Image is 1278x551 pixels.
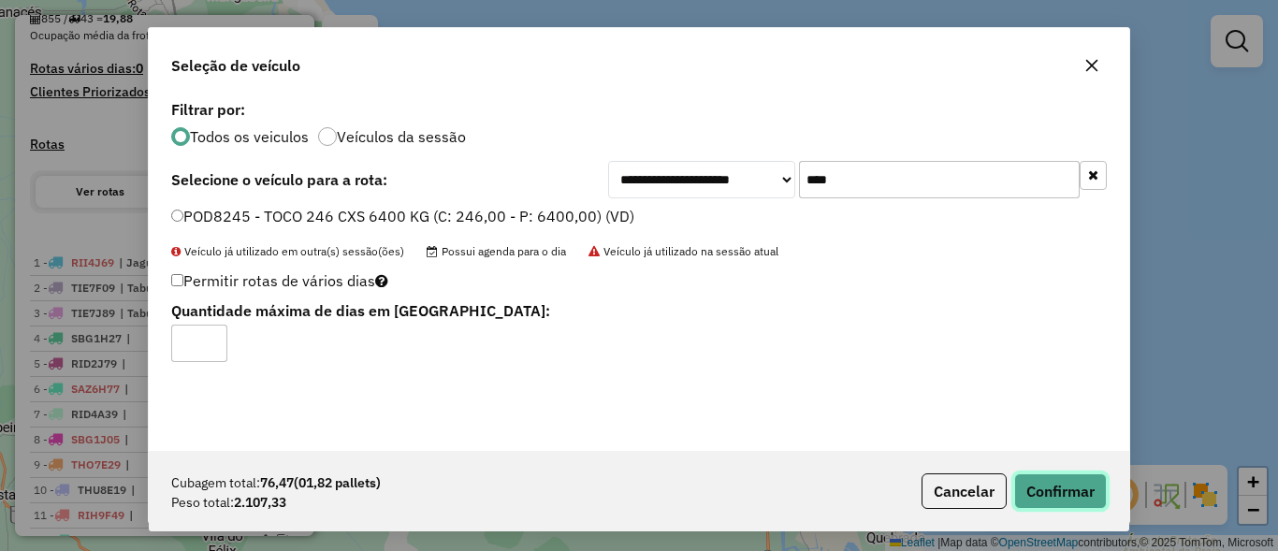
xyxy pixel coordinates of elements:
label: Veículos da sessão [337,129,466,144]
span: (01,82 pallets) [294,474,381,491]
label: Filtrar por: [171,98,1107,121]
strong: 2.107,33 [234,493,286,513]
span: Veículo já utilizado na sessão atual [588,244,778,258]
span: Peso total: [171,493,234,513]
input: Permitir rotas de vários dias [171,274,183,286]
strong: 76,47 [260,473,381,493]
span: Veículo já utilizado em outra(s) sessão(ões) [171,244,404,258]
input: POD8245 - TOCO 246 CXS 6400 KG (C: 246,00 - P: 6400,00) (VD) [171,210,183,222]
span: Possui agenda para o dia [427,244,566,258]
span: Cubagem total: [171,473,260,493]
strong: Selecione o veículo para a rota: [171,170,387,189]
button: Confirmar [1014,473,1107,509]
button: Cancelar [922,473,1007,509]
label: POD8245 - TOCO 246 CXS 6400 KG (C: 246,00 - P: 6400,00) (VD) [171,205,634,227]
span: Seleção de veículo [171,54,300,77]
i: Selecione pelo menos um veículo [375,273,388,288]
label: Permitir rotas de vários dias [171,263,388,298]
label: Quantidade máxima de dias em [GEOGRAPHIC_DATA]: [171,299,788,322]
label: Todos os veiculos [190,129,309,144]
